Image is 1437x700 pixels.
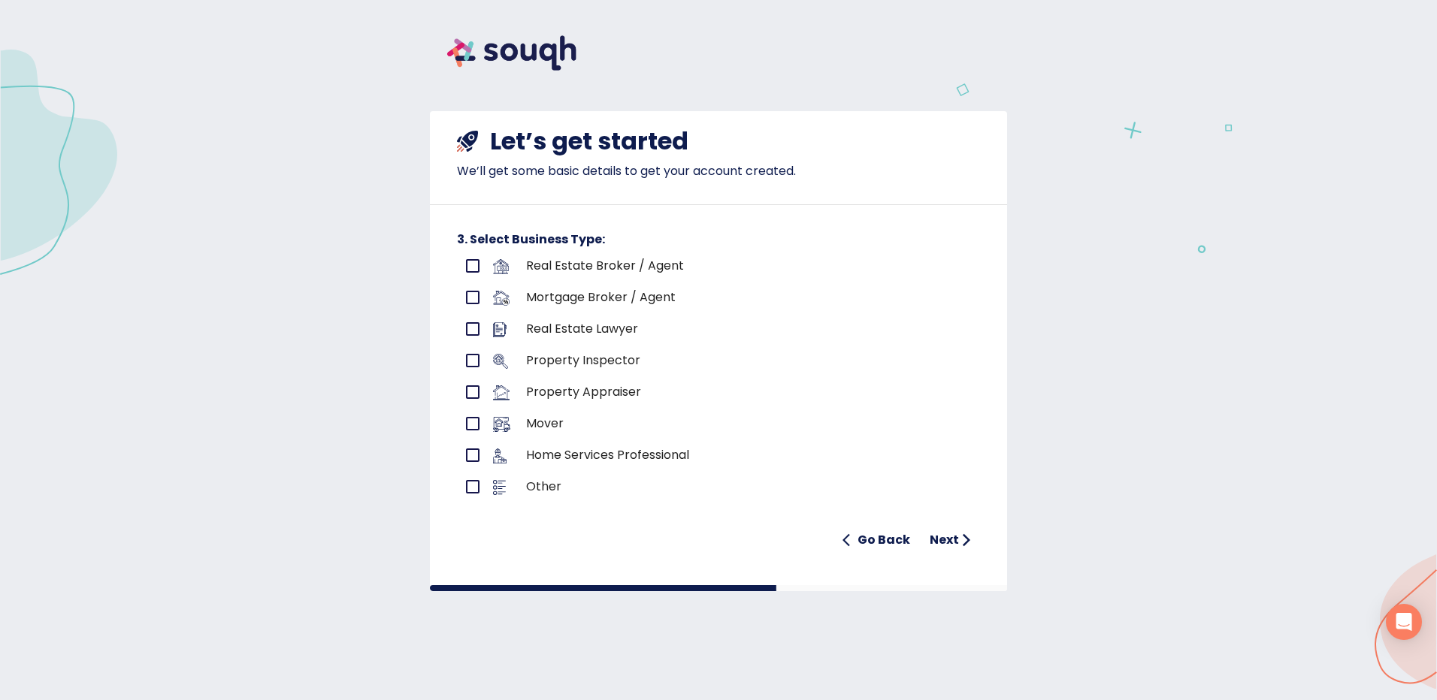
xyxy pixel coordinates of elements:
p: We’ll get some basic details to get your account created. [457,162,980,180]
button: Go Back [836,525,916,555]
p: Mover [526,415,913,433]
img: business-logo [493,354,508,369]
div: Open Intercom Messenger [1386,604,1422,640]
img: souqh logo [430,18,594,88]
img: shuttle [457,131,478,152]
img: business-logo [493,385,510,400]
h4: Let’s get started [490,126,688,156]
p: Real Estate Broker / Agent [526,257,913,275]
p: Mortgage Broker / Agent [526,288,913,306]
img: business-logo [493,259,509,274]
img: business-logo [493,480,506,495]
p: Home Services Professional [526,446,913,464]
img: business-logo [493,291,510,306]
p: Other [526,478,913,496]
img: business-logo [493,417,510,432]
img: business-logo [493,322,507,337]
h6: 3. Select Business Type: [457,229,980,250]
h6: Go Back [858,530,910,551]
p: Real Estate Lawyer [526,320,913,338]
p: Property Inspector [526,352,913,370]
img: business-logo [493,448,507,463]
p: Property Appraiser [526,383,913,401]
